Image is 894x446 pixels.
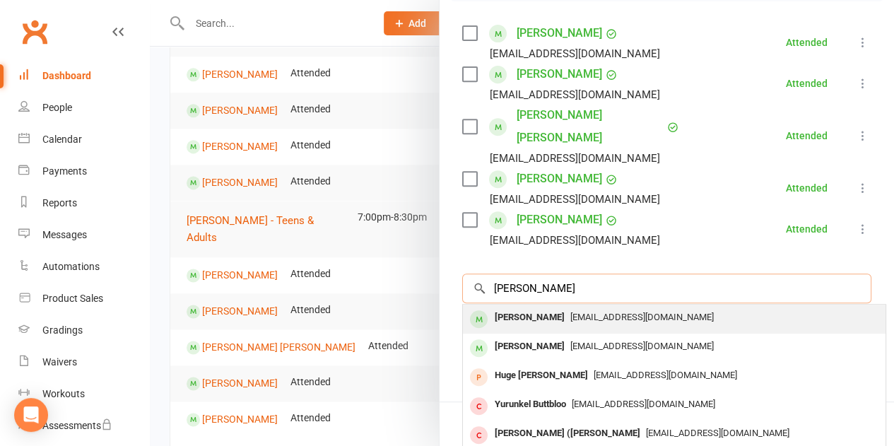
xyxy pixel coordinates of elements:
[786,224,828,234] div: Attended
[646,428,789,438] span: [EMAIL_ADDRESS][DOMAIN_NAME]
[517,104,664,149] a: [PERSON_NAME] [PERSON_NAME]
[489,365,594,386] div: Huge [PERSON_NAME]
[42,134,82,145] div: Calendar
[18,60,149,92] a: Dashboard
[786,131,828,141] div: Attended
[42,261,100,272] div: Automations
[18,378,149,410] a: Workouts
[517,209,602,231] a: [PERSON_NAME]
[18,219,149,251] a: Messages
[42,356,77,368] div: Waivers
[42,197,77,209] div: Reports
[18,283,149,315] a: Product Sales
[42,229,87,240] div: Messages
[786,183,828,193] div: Attended
[18,187,149,219] a: Reports
[42,324,83,336] div: Gradings
[517,22,602,45] a: [PERSON_NAME]
[570,341,714,351] span: [EMAIL_ADDRESS][DOMAIN_NAME]
[517,168,602,190] a: [PERSON_NAME]
[42,165,87,177] div: Payments
[462,274,871,303] input: Search to add attendees
[490,190,660,209] div: [EMAIL_ADDRESS][DOMAIN_NAME]
[42,388,85,399] div: Workouts
[14,398,48,432] div: Open Intercom Messenger
[17,14,52,49] a: Clubworx
[18,124,149,155] a: Calendar
[490,86,660,104] div: [EMAIL_ADDRESS][DOMAIN_NAME]
[490,231,660,250] div: [EMAIL_ADDRESS][DOMAIN_NAME]
[786,78,828,88] div: Attended
[42,293,103,304] div: Product Sales
[18,315,149,346] a: Gradings
[18,410,149,442] a: Assessments
[490,45,660,63] div: [EMAIL_ADDRESS][DOMAIN_NAME]
[490,149,660,168] div: [EMAIL_ADDRESS][DOMAIN_NAME]
[489,336,570,357] div: [PERSON_NAME]
[18,346,149,378] a: Waivers
[18,155,149,187] a: Payments
[570,312,714,322] span: [EMAIL_ADDRESS][DOMAIN_NAME]
[786,37,828,47] div: Attended
[18,251,149,283] a: Automations
[489,423,646,444] div: [PERSON_NAME] ([PERSON_NAME]
[470,339,488,357] div: member
[470,397,488,415] div: member
[42,70,91,81] div: Dashboard
[517,63,602,86] a: [PERSON_NAME]
[489,394,572,415] div: Yurunkel Buttbloo
[470,368,488,386] div: prospect
[42,420,112,431] div: Assessments
[470,310,488,328] div: member
[18,92,149,124] a: People
[594,370,737,380] span: [EMAIL_ADDRESS][DOMAIN_NAME]
[572,399,715,409] span: [EMAIL_ADDRESS][DOMAIN_NAME]
[42,102,72,113] div: People
[489,307,570,328] div: [PERSON_NAME]
[470,426,488,444] div: member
